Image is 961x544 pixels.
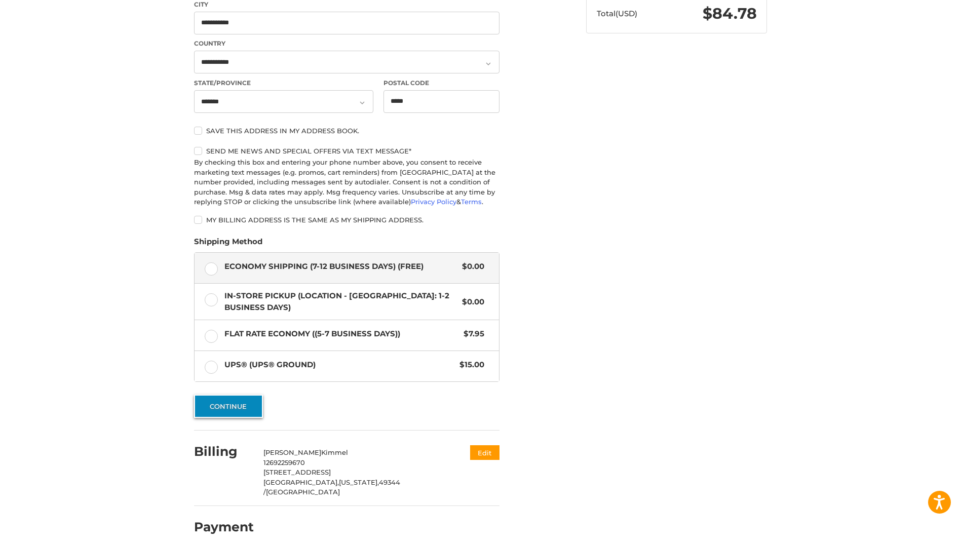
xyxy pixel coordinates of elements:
[458,328,484,340] span: $7.95
[194,216,499,224] label: My billing address is the same as my shipping address.
[457,261,484,273] span: $0.00
[597,9,637,18] span: Total (USD)
[266,488,340,496] span: [GEOGRAPHIC_DATA]
[703,4,757,23] span: $84.78
[194,79,373,88] label: State/Province
[321,448,348,456] span: Kimmel
[454,359,484,371] span: $15.00
[224,328,459,340] span: Flat Rate Economy ((5-7 Business Days))
[263,478,339,486] span: [GEOGRAPHIC_DATA],
[457,296,484,308] span: $0.00
[224,359,455,371] span: UPS® (UPS® Ground)
[224,290,457,313] span: In-Store Pickup (Location - [GEOGRAPHIC_DATA]: 1-2 BUSINESS DAYS)
[263,468,331,476] span: [STREET_ADDRESS]
[194,158,499,207] div: By checking this box and entering your phone number above, you consent to receive marketing text ...
[194,127,499,135] label: Save this address in my address book.
[194,147,499,155] label: Send me news and special offers via text message*
[194,444,253,459] h2: Billing
[263,458,305,467] span: 12692259670
[194,39,499,48] label: Country
[461,198,482,206] a: Terms
[224,261,457,273] span: Economy Shipping (7-12 Business Days) (Free)
[263,448,321,456] span: [PERSON_NAME]
[194,519,254,535] h2: Payment
[339,478,379,486] span: [US_STATE],
[411,198,456,206] a: Privacy Policy
[194,395,263,418] button: Continue
[470,445,499,460] button: Edit
[383,79,500,88] label: Postal Code
[194,236,262,252] legend: Shipping Method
